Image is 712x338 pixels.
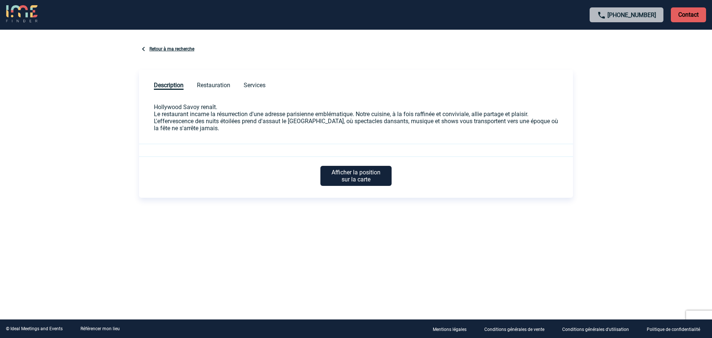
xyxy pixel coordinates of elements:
p: Politique de confidentialité [647,327,700,332]
p: Afficher la position sur la carte [320,166,392,186]
a: Mentions légales [427,325,478,332]
img: call-24-px.png [597,11,606,20]
span: Description [154,82,184,90]
a: Référencer mon lieu [80,326,120,331]
span: Services [244,82,266,89]
p: Contact [671,7,706,22]
div: © Ideal Meetings and Events [6,326,63,331]
p: Conditions générales d'utilisation [562,327,629,332]
p: Conditions générales de vente [484,327,544,332]
a: Conditions générales de vente [478,325,556,332]
span: Restauration [197,82,230,89]
a: [PHONE_NUMBER] [607,12,656,19]
p: Mentions légales [433,327,467,332]
a: Retour à ma recherche [149,46,194,52]
p: Hollywood Savoy renaît. Le restaurant incarne la résurrection d'une adresse parisienne emblématiq... [154,104,558,132]
a: Politique de confidentialité [641,325,712,332]
a: Conditions générales d'utilisation [556,325,641,332]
